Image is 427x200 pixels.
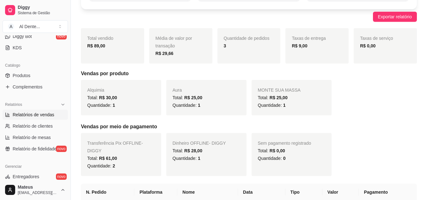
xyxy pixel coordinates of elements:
span: 0 [283,156,286,161]
span: 1 [113,103,115,108]
h5: Vendas por produto [81,70,417,77]
span: Entregadores [13,173,39,180]
span: Relatório de clientes [13,123,53,129]
span: Dinheiro OFFLINE - DIGGY [173,141,226,146]
span: Quantidade: [87,103,115,108]
span: 1 [198,103,200,108]
span: Relatórios [5,102,22,107]
span: Alquimia [87,88,104,93]
span: Total: [258,148,285,153]
span: A [8,23,14,30]
span: 1 [283,103,286,108]
a: Relatórios de vendas [3,110,68,120]
span: Mateus [18,185,58,190]
span: Total: [258,95,288,100]
div: Catálogo [3,60,68,70]
span: Total: [87,156,117,161]
span: R$ 0,00 [270,148,285,153]
a: Complementos [3,82,68,92]
span: Relatório de fidelidade [13,146,57,152]
span: R$ 61,00 [99,156,117,161]
span: Relatórios de vendas [13,112,54,118]
span: Diggy Bot [13,33,32,39]
strong: R$ 89,00 [87,43,105,48]
strong: R$ 0,00 [360,43,375,48]
span: Quantidade: [258,156,286,161]
span: Diggy [18,5,65,10]
span: R$ 28,00 [184,148,202,153]
span: Taxas de serviço [360,36,393,41]
span: Quantidade: [258,103,286,108]
span: Produtos [13,72,30,79]
span: Complementos [13,84,42,90]
a: Diggy Botnovo [3,31,68,41]
span: Transferência Pix OFFLINE - DIGGY [87,141,143,153]
span: Total: [173,95,202,100]
a: DiggySistema de Gestão [3,3,68,18]
span: R$ 30,00 [99,95,117,100]
span: KDS [13,45,22,51]
span: MONTE SUA MASSA [258,88,301,93]
span: Relatório de mesas [13,134,51,141]
a: Relatório de clientes [3,121,68,131]
span: Taxas de entrega [292,36,326,41]
span: Quantidade: [173,156,200,161]
button: Select a team [3,20,68,33]
strong: R$ 9,00 [292,43,307,48]
span: Quantidade: [87,163,115,168]
strong: R$ 29,66 [156,51,174,56]
span: R$ 25,00 [184,95,202,100]
span: 2 [113,163,115,168]
a: Relatório de fidelidadenovo [3,144,68,154]
span: Sistema de Gestão [18,10,65,15]
span: [EMAIL_ADDRESS][DOMAIN_NAME] [18,190,58,195]
a: Relatório de mesas [3,132,68,142]
span: Total: [173,148,202,153]
span: Média de valor por transação [156,36,192,48]
span: Quantidade de pedidos [224,36,270,41]
button: Exportar relatório [373,12,417,22]
div: Al Dente ... [19,23,40,30]
span: R$ 25,00 [270,95,288,100]
span: Exportar relatório [378,13,412,20]
span: Aura [173,88,182,93]
span: Quantidade: [173,103,200,108]
div: Gerenciar [3,161,68,172]
span: Total: [87,95,117,100]
a: KDS [3,43,68,53]
strong: 3 [224,43,226,48]
span: 1 [198,156,200,161]
span: Total vendido [87,36,113,41]
span: Sem pagamento registrado [258,141,311,146]
a: Produtos [3,70,68,81]
button: Mateus[EMAIL_ADDRESS][DOMAIN_NAME] [3,182,68,197]
a: Entregadoresnovo [3,172,68,182]
h5: Vendas por meio de pagamento [81,123,417,130]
